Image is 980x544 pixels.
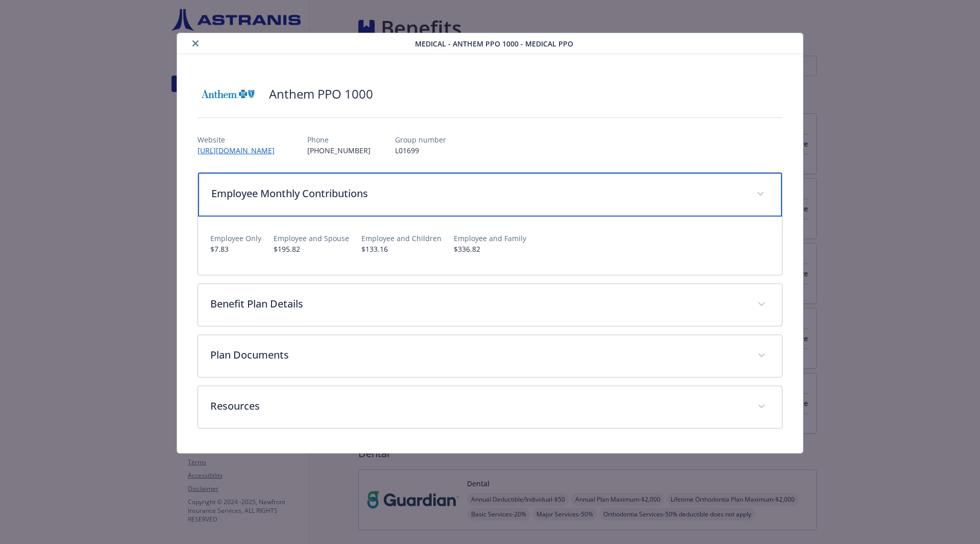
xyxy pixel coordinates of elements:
[198,386,782,428] div: Resources
[454,244,526,254] p: $336.82
[307,134,371,145] p: Phone
[211,186,745,201] p: Employee Monthly Contributions
[307,145,371,156] p: [PHONE_NUMBER]
[361,244,442,254] p: $133.16
[210,398,746,414] p: Resources
[361,233,442,244] p: Employee and Children
[198,335,782,377] div: Plan Documents
[198,173,782,217] div: Employee Monthly Contributions
[395,134,446,145] p: Group number
[198,217,782,275] div: Employee Monthly Contributions
[395,145,446,156] p: L01699
[210,233,261,244] p: Employee Only
[415,38,573,49] span: Medical - Anthem PPO 1000 - Medical PPO
[210,244,261,254] p: $7.83
[189,37,202,50] button: close
[198,146,283,155] a: [URL][DOMAIN_NAME]
[198,79,259,109] img: Anthem Blue Cross
[210,296,746,312] p: Benefit Plan Details
[274,233,349,244] p: Employee and Spouse
[210,347,746,363] p: Plan Documents
[98,33,882,454] div: details for plan Medical - Anthem PPO 1000 - Medical PPO
[269,85,373,103] h2: Anthem PPO 1000
[454,233,526,244] p: Employee and Family
[198,284,782,326] div: Benefit Plan Details
[198,134,283,145] p: Website
[274,244,349,254] p: $195.82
